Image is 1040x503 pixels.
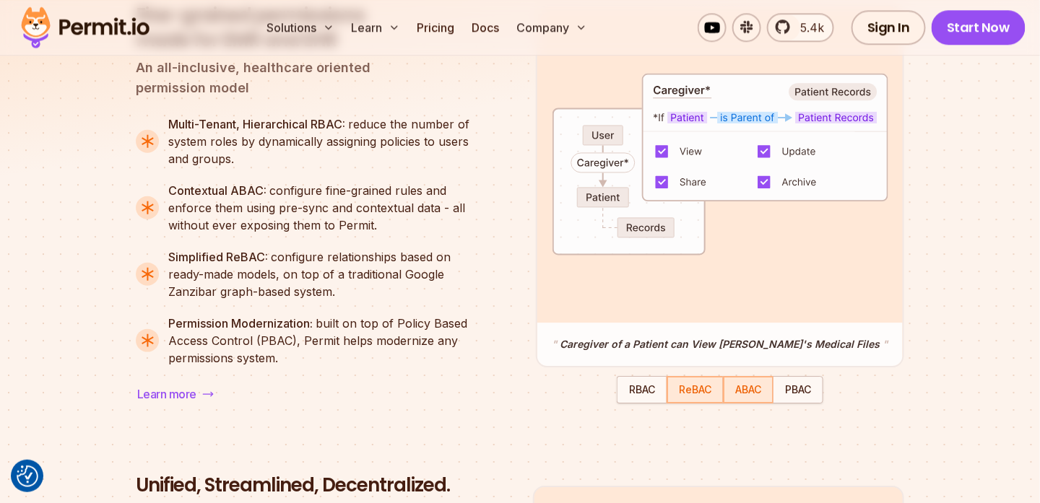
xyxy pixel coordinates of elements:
[467,13,506,42] a: Docs
[168,115,482,167] div: reduce the number of system roles by dynamically assigning policies to users and groups.
[168,117,348,131] strong: Multi-Tenant, Hierarchical RBAC:
[14,3,156,52] img: Permit logo
[168,316,316,331] strong: Permission Modernization:
[552,73,888,255] img: ReBAC
[792,19,824,36] span: 5.4k
[136,473,482,498] h3: Unified, Streamlined, Decentralized.
[17,465,38,487] img: Revisit consent button
[346,13,406,42] button: Learn
[883,338,888,350] span: "
[629,383,655,395] span: RBAC
[851,10,926,45] a: Sign In
[17,465,38,487] button: Consent Preferences
[136,58,482,98] p: An all-inclusive, healthcare oriented permission model
[552,337,888,351] p: Caregiver of a Patient can View [PERSON_NAME]'s Medical Files
[735,383,761,395] span: ABAC
[168,250,271,264] strong: Simplified ReBAC:
[785,383,811,395] span: PBAC
[168,315,482,367] div: built on top of Policy Based Access Control (PBAC), Permit helps modernize any permissions system.
[932,10,1026,45] a: Start Now
[137,385,196,403] span: Learn more
[168,248,482,300] div: configure relationships based on ready-made models, on top of a traditional Google Zanzibar graph...
[412,13,461,42] a: Pricing
[552,338,558,350] span: "
[261,13,340,42] button: Solutions
[511,13,593,42] button: Company
[679,383,711,395] span: ReBAC
[767,13,834,42] a: 5.4k
[168,182,482,234] div: configure fine-grained rules and enforce them using pre-sync and contextual data - all without ev...
[136,384,215,404] a: Learn more
[168,183,269,198] strong: Contextual ABAC:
